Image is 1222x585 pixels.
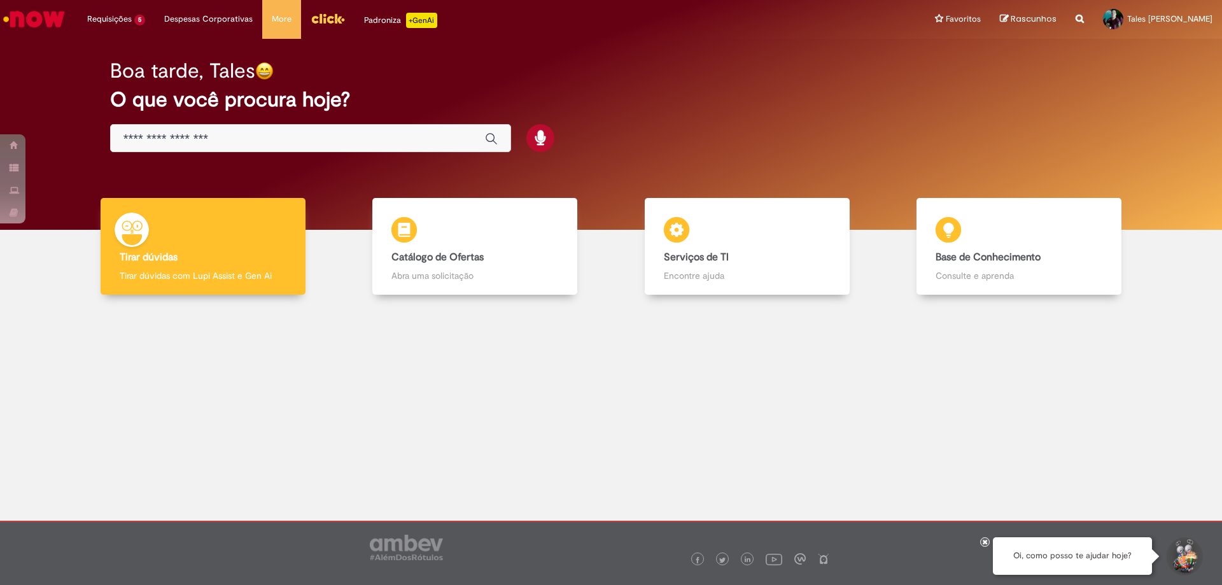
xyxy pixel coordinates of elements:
b: Tirar dúvidas [120,251,178,264]
a: Catálogo de Ofertas Abra uma solicitação [339,198,612,295]
p: Consulte e aprenda [936,269,1102,282]
img: logo_footer_ambev_rotulo_gray.png [370,535,443,560]
img: logo_footer_linkedin.png [745,556,751,564]
a: Serviços de TI Encontre ajuda [611,198,883,295]
p: Tirar dúvidas com Lupi Assist e Gen Ai [120,269,286,282]
img: logo_footer_youtube.png [766,551,782,567]
img: logo_footer_naosei.png [818,553,829,565]
span: Requisições [87,13,132,25]
h2: O que você procura hoje? [110,88,1113,111]
a: Tirar dúvidas Tirar dúvidas com Lupi Assist e Gen Ai [67,198,339,295]
h2: Boa tarde, Tales [110,60,255,82]
b: Base de Conhecimento [936,251,1041,264]
span: Tales [PERSON_NAME] [1127,13,1212,24]
img: logo_footer_workplace.png [794,553,806,565]
button: Iniciar Conversa de Suporte [1165,537,1203,575]
p: Encontre ajuda [664,269,831,282]
span: 5 [134,15,145,25]
p: +GenAi [406,13,437,28]
span: Favoritos [946,13,981,25]
div: Padroniza [364,13,437,28]
b: Serviços de TI [664,251,729,264]
b: Catálogo de Ofertas [391,251,484,264]
a: Base de Conhecimento Consulte e aprenda [883,198,1156,295]
img: click_logo_yellow_360x200.png [311,9,345,28]
img: happy-face.png [255,62,274,80]
span: Despesas Corporativas [164,13,253,25]
img: logo_footer_twitter.png [719,557,726,563]
img: logo_footer_facebook.png [694,557,701,563]
a: Rascunhos [1000,13,1057,25]
span: Rascunhos [1011,13,1057,25]
span: More [272,13,291,25]
div: Oi, como posso te ajudar hoje? [993,537,1152,575]
img: ServiceNow [1,6,67,32]
p: Abra uma solicitação [391,269,558,282]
